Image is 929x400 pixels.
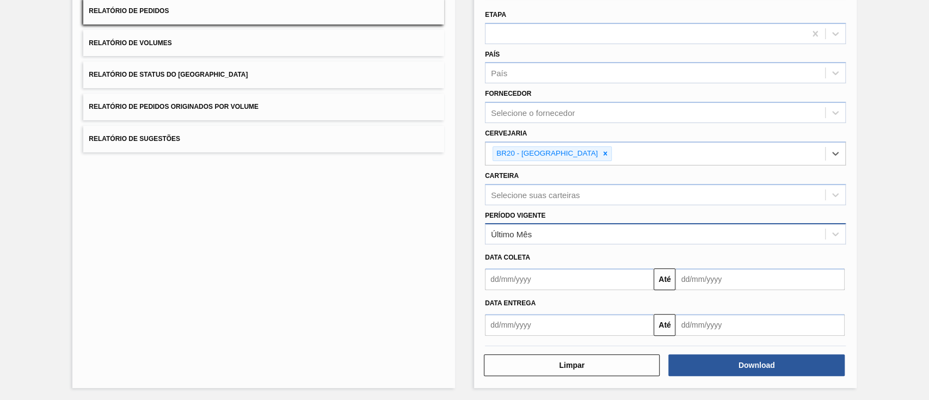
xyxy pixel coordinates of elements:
button: Até [654,314,675,336]
input: dd/mm/yyyy [485,268,654,290]
button: Relatório de Sugestões [83,126,444,152]
label: País [485,51,500,58]
button: Relatório de Status do [GEOGRAPHIC_DATA] [83,61,444,88]
span: Data Entrega [485,299,536,307]
span: Relatório de Status do [GEOGRAPHIC_DATA] [89,71,248,78]
div: BR20 - [GEOGRAPHIC_DATA] [493,147,599,161]
span: Relatório de Volumes [89,39,171,47]
span: Data coleta [485,254,530,261]
button: Download [668,354,844,376]
button: Limpar [484,354,660,376]
button: Relatório de Pedidos Originados por Volume [83,94,444,120]
input: dd/mm/yyyy [485,314,654,336]
span: Relatório de Sugestões [89,135,180,143]
label: Carteira [485,172,519,180]
div: Selecione o fornecedor [491,108,575,118]
button: Relatório de Volumes [83,30,444,57]
label: Cervejaria [485,130,527,137]
input: dd/mm/yyyy [675,314,844,336]
label: Fornecedor [485,90,531,97]
label: Etapa [485,11,506,19]
div: Último Mês [491,230,532,239]
div: País [491,69,507,78]
button: Até [654,268,675,290]
div: Selecione suas carteiras [491,190,580,199]
span: Relatório de Pedidos [89,7,169,15]
label: Período Vigente [485,212,545,219]
span: Relatório de Pedidos Originados por Volume [89,103,259,110]
input: dd/mm/yyyy [675,268,844,290]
